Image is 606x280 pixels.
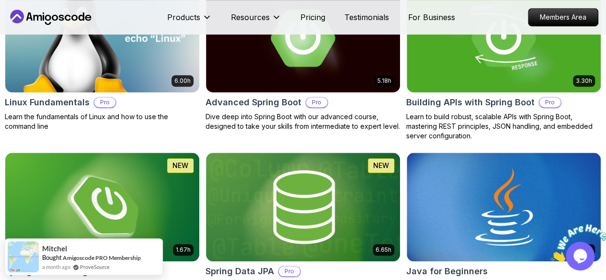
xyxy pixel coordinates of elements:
span: Mitchel [42,245,67,253]
p: 6.65h [376,246,391,254]
p: Resources [231,11,270,23]
img: provesource social proof notification image [8,241,39,272]
iframe: chat widget [547,220,606,266]
p: Members Area [528,9,598,26]
p: NEW [373,161,389,170]
p: Pro [306,98,327,107]
p: NEW [172,161,188,170]
h2: Building APIs with Spring Boot [406,96,535,109]
a: Testimonials [344,11,389,23]
a: Members Area [528,8,598,26]
button: Products [167,11,212,31]
p: Learn to build robust, scalable APIs with Spring Boot, mastering REST principles, JSON handling, ... [406,112,601,141]
img: Chat attention grabber [4,4,63,42]
p: Pro [279,267,300,276]
h2: Linux Fundamentals [5,96,90,109]
a: For Business [408,11,455,23]
p: 3.30h [576,77,592,85]
a: ProveSource [80,263,110,271]
a: Amigoscode PRO Membership [63,254,141,261]
p: 5.18h [377,77,391,85]
button: Resources [231,11,281,31]
a: Pricing [300,11,325,23]
h2: Advanced Spring Boot [206,96,301,109]
p: 1.67h [176,246,191,254]
span: Bought [42,254,62,261]
span: a month ago [42,263,70,271]
p: Dive deep into Spring Boot with our advanced course, designed to take your skills from intermedia... [206,112,400,131]
p: 6.00h [174,77,191,85]
h2: Spring Data JPA [206,265,274,278]
p: Pro [539,98,560,107]
h2: Java for Beginners [406,265,488,278]
p: Products [167,11,200,23]
img: Spring Boot for Beginners card [5,153,199,261]
p: Pro [94,98,115,107]
img: Java for Beginners card [407,153,601,261]
img: Spring Data JPA card [206,153,400,261]
p: Learn the fundamentals of Linux and how to use the command line [5,112,200,131]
